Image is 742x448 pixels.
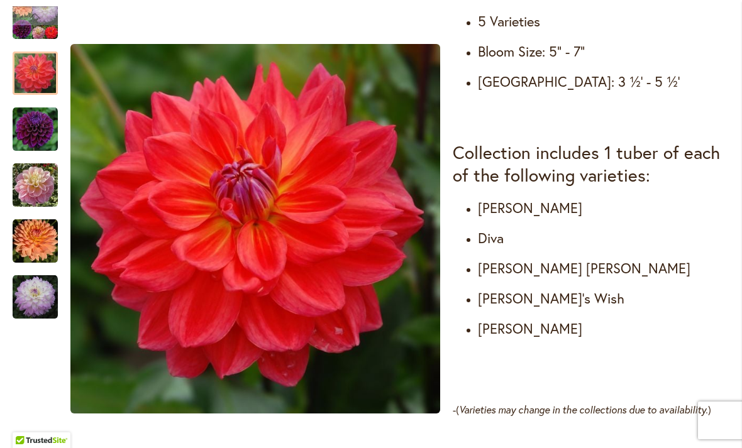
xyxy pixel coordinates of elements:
h3: Collection includes 1 tuber of each of the following varieties: [453,141,729,187]
div: GABBIE'S WISH [13,151,70,207]
em: Varieties may change in the collections due to availability. [459,403,708,416]
p: -( ) [453,403,729,417]
div: Previous [13,6,58,25]
img: GABRIELLE MARIE [13,219,58,264]
img: GABBIE'S WISH [13,163,58,208]
h4: 5 Varieties [478,13,729,30]
h4: [PERSON_NAME] [PERSON_NAME] [478,260,729,277]
img: COOPER BLAINE [70,44,440,413]
div: GABRIELLE MARIE [13,207,70,263]
img: MIKAYLA MIRANDA [13,275,58,320]
h4: [PERSON_NAME]'s Wish [478,290,729,307]
div: MIKAYLA MIRANDA [13,263,58,319]
iframe: Launch Accessibility Center [9,403,45,439]
div: COOPER BLAINE [13,39,70,95]
h4: Diva [478,229,729,247]
img: DIVA [13,107,58,152]
h4: Bloom Size: 5" - 7" [478,43,729,60]
h4: [PERSON_NAME] [478,320,729,337]
h4: [GEOGRAPHIC_DATA]: 3 ½' - 5 ½' [478,73,729,90]
h4: [PERSON_NAME] [478,199,729,217]
div: DIVA [13,95,70,151]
